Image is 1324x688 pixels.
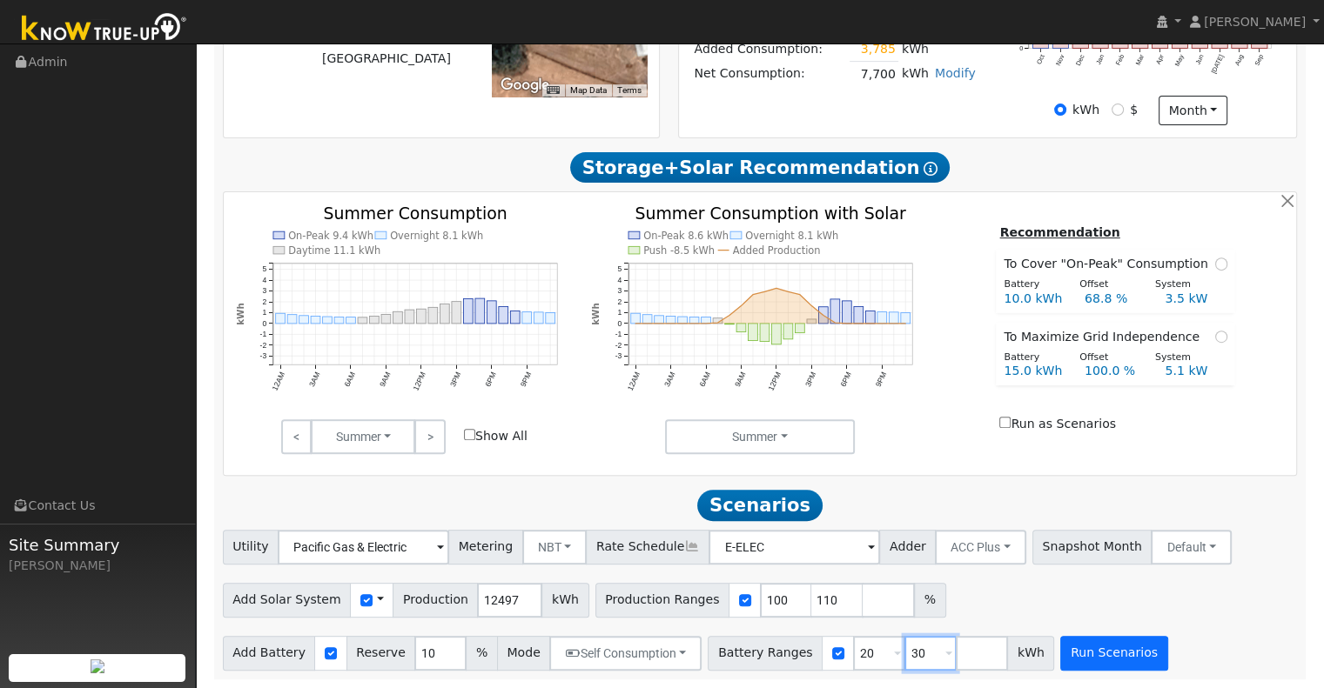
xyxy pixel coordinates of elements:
[281,419,312,454] a: <
[499,306,508,324] rect: onclick=""
[511,311,521,323] rect: onclick=""
[496,74,554,97] a: Open this area in Google Maps (opens a new window)
[808,319,817,324] rect: onclick=""
[631,313,641,324] rect: onclick=""
[1074,53,1086,67] text: Dec
[893,322,896,324] circle: onclick=""
[799,293,802,296] circle: onclick=""
[9,557,186,575] div: [PERSON_NAME]
[262,264,266,273] text: 5
[615,351,622,360] text: -3
[393,311,403,324] rect: onclick=""
[1154,53,1166,66] text: Apr
[1054,104,1066,116] input: kWh
[319,46,454,70] td: [GEOGRAPHIC_DATA]
[665,419,856,454] button: Summer
[448,530,523,564] span: Metering
[635,322,637,324] circle: onclick=""
[464,427,528,445] label: Show All
[299,316,308,324] rect: onclick=""
[1112,104,1124,116] input: $
[733,244,821,257] text: Added Production
[487,301,497,324] rect: onclick=""
[259,330,266,338] text: -1
[381,314,391,324] rect: onclick=""
[811,304,814,307] circle: onclick=""
[655,316,664,324] rect: onclick=""
[843,301,852,324] rect: onclick=""
[617,85,642,95] a: Terms (opens in new tab)
[646,322,649,324] circle: onclick=""
[1130,101,1138,119] label: $
[890,312,899,324] rect: onclick=""
[1194,54,1206,67] text: Jun
[1032,530,1153,564] span: Snapshot Month
[519,371,534,388] text: 9PM
[924,162,938,176] i: Show Help
[262,297,266,305] text: 2
[714,317,723,323] rect: onclick=""
[823,314,825,317] circle: onclick=""
[1075,362,1155,380] div: 100.0 %
[288,229,373,241] text: On-Peak 9.4 kWh
[223,530,279,564] span: Utility
[1210,54,1226,76] text: [DATE]
[370,316,380,324] rect: onclick=""
[875,371,890,388] text: 9PM
[234,303,245,325] text: kWh
[311,316,320,324] rect: onclick=""
[546,312,555,323] rect: onclick=""
[697,490,822,521] span: Scenarios
[223,583,352,618] span: Add Solar System
[1071,351,1146,365] div: Offset
[693,322,696,324] circle: onclick=""
[1004,255,1214,273] span: To Cover "On-Peak" Consumption
[804,371,819,388] text: 3PM
[879,530,936,564] span: Adder
[570,84,607,97] button: Map Data
[440,304,450,324] rect: onclick=""
[1146,277,1221,292] div: System
[615,340,622,349] text: -2
[763,290,766,292] circle: onclick=""
[346,317,356,323] rect: onclick=""
[615,330,622,338] text: -1
[618,308,622,317] text: 1
[1204,15,1306,29] span: [PERSON_NAME]
[905,322,908,324] circle: onclick=""
[618,286,622,295] text: 3
[618,297,622,305] text: 2
[776,286,778,289] circle: onclick=""
[378,371,393,388] text: 9AM
[475,298,485,324] rect: onclick=""
[1253,54,1266,68] text: Sep
[262,286,266,295] text: 3
[322,317,332,324] rect: onclick=""
[1114,54,1126,67] text: Feb
[590,303,601,325] text: kWh
[746,229,839,241] text: Overnight 8.1 kWh
[262,318,266,327] text: 0
[819,306,829,323] rect: onclick=""
[935,66,976,80] a: Modify
[835,321,837,324] circle: onclick=""
[644,244,716,257] text: Push -8.5 kWh
[796,324,805,333] rect: onclick=""
[1156,290,1236,308] div: 3.5 kW
[761,324,770,342] rect: onclick=""
[729,314,731,317] circle: onclick=""
[705,322,708,324] circle: onclick=""
[549,636,702,671] button: Self Consumption
[262,276,266,284] text: 4
[669,322,672,324] circle: onclick=""
[334,317,344,323] rect: onclick=""
[522,530,588,564] button: NBT
[749,324,758,341] rect: onclick=""
[716,321,719,324] circle: onclick=""
[935,530,1026,564] button: ACC Plus
[1159,96,1227,125] button: month
[9,533,186,557] span: Site Summary
[1151,530,1232,564] button: Default
[496,74,554,97] img: Google
[850,37,898,62] td: 3,785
